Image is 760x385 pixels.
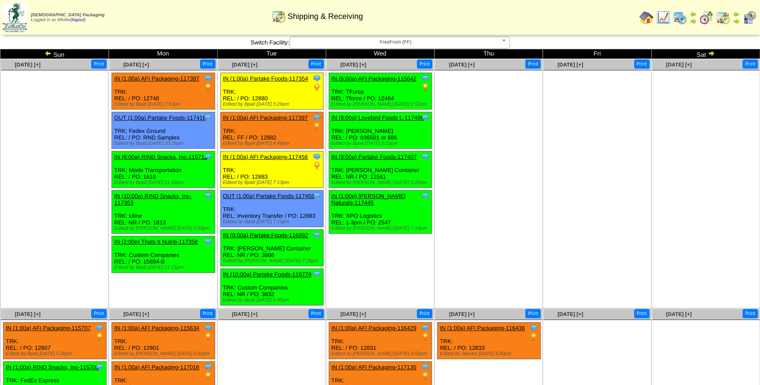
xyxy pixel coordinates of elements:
[312,74,321,83] img: Tooltip
[417,309,432,318] button: Print
[666,311,691,317] a: [DATE] [+]
[331,226,432,231] div: Edited by [PERSON_NAME] [DATE] 7:34pm
[95,323,104,332] img: Tooltip
[421,83,430,92] img: PO
[331,75,416,82] a: IN (6:00a) AFI Packaging-115642
[204,191,212,200] img: Tooltip
[331,141,432,146] div: Edited by Bpali [DATE] 5:21pm
[232,311,257,317] span: [DATE] [+]
[421,363,430,371] img: Tooltip
[331,114,424,121] a: IN (8:00a) Lovebird Foods L-117406
[114,193,192,206] a: IN (10:00a) RIND Snacks, Inc-117353
[114,265,215,270] div: Edited by Bpali [DATE] 11:21pm
[114,102,215,107] div: Edited by Bpali [DATE] 7:53pm
[112,236,215,273] div: TRK: Custom Companies REL: / PO: 15894-B
[204,113,212,122] img: Tooltip
[288,12,363,21] span: Shipping & Receiving
[114,180,215,185] div: Edited by Bpali [DATE] 11:16pm
[223,154,308,160] a: IN (1:00a) AFI Packaging-117456
[733,18,740,25] img: arrowright.gif
[114,154,208,160] a: IN (8:00a) RIND Snacks, Inc-115712
[331,102,432,107] div: Edited by [PERSON_NAME] [DATE] 2:57pm
[220,230,323,266] div: TRK: [PERSON_NAME] Container REL: NR / PO: 3866
[223,258,323,264] div: Edited by [PERSON_NAME] [DATE] 7:26pm
[312,83,321,92] img: PO
[331,325,416,331] a: IN (1:00a) AFI Packaging-116429
[204,323,212,332] img: Tooltip
[742,11,756,25] img: calendarcustomer.gif
[0,49,109,59] td: Sun
[220,191,323,227] div: TRK: REL: Inventory Transfer / PO: 12883
[525,309,541,318] button: Print
[312,161,321,170] img: PO
[434,49,543,59] td: Thu
[6,325,91,331] a: IN (1:00a) AFI Packaging-115707
[114,114,206,121] a: OUT (1:00a) Partake Foods-117416
[449,311,475,317] a: [DATE] [+]
[329,151,432,188] div: TRK: [PERSON_NAME] Container REL: NR / PO: 12561
[666,62,691,68] a: [DATE] [+]
[312,152,321,161] img: Tooltip
[634,59,649,69] button: Print
[223,193,315,199] a: OUT (1:00a) Partake Foods-117458
[112,112,215,149] div: TRK: Fedex Ground REL: / PO: RND Samples
[326,49,434,59] td: Wed
[114,351,215,356] div: Edited by [PERSON_NAME] [DATE] 5:42pm
[716,11,730,25] img: calendarinout.gif
[293,37,498,48] span: FreeFrom (FF)
[91,309,107,318] button: Print
[272,9,286,23] img: calendarinout.gif
[200,309,215,318] button: Print
[223,271,311,278] a: IN (10:00a) Partake Foods-116779
[440,325,525,331] a: IN (1:00a) AFI Packaging-116436
[639,11,653,25] img: home.gif
[204,363,212,371] img: Tooltip
[6,364,99,370] a: IN (1:00a) RIND Snacks, Inc-115708
[312,191,321,200] img: Tooltip
[204,237,212,246] img: Tooltip
[557,311,583,317] a: [DATE] [+]
[223,219,323,224] div: Edited by Bpali [DATE] 7:15pm
[529,332,538,341] img: PO
[123,62,149,68] a: [DATE] [+]
[651,49,760,59] td: Sat
[557,62,583,68] a: [DATE] [+]
[331,154,417,160] a: IN (9:00a) Partake Foods-117407
[690,18,697,25] img: arrowright.gif
[699,11,713,25] img: calendarblend.gif
[421,332,430,341] img: PO
[223,75,308,82] a: IN (1:00a) Partake Foods-117354
[3,3,27,32] img: zoroco-logo-small.webp
[634,309,649,318] button: Print
[329,191,432,234] div: TRK: XPO Logistics REL: 1-3pm / PO: 2547
[331,351,432,356] div: Edited by [PERSON_NAME] [DATE] 4:59pm
[223,180,323,185] div: Edited by Bpali [DATE] 7:13pm
[232,62,257,68] a: [DATE] [+]
[112,151,215,188] div: TRK: Mode Transportation REL: / PO: 1618
[329,73,432,110] div: TRK: TForce REL: Tforce / PO: 12464
[220,151,323,188] div: TRK: REL: / PO: 12883
[312,113,321,122] img: Tooltip
[331,180,432,185] div: Edited by [PERSON_NAME] [DATE] 5:28pm
[220,112,323,149] div: TRK: REL: FF / PO: 12882
[114,364,199,370] a: IN (1:00a) AFI Packaging-117016
[112,191,215,234] div: TRK: Uline REL: NR / PO: 1813
[308,59,324,69] button: Print
[421,323,430,332] img: Tooltip
[529,323,538,332] img: Tooltip
[114,75,199,82] a: IN (1:00a) AFI Packaging-117387
[114,141,215,146] div: Edited by Bpali [DATE] 10:26pm
[15,311,41,317] span: [DATE] [+]
[4,323,107,359] div: TRK: REL: / PO: 12807
[204,332,212,341] img: PO
[114,325,199,331] a: IN (1:00a) AFI Packaging-115634
[223,102,323,107] div: Edited by Bpali [DATE] 5:26pm
[449,62,475,68] a: [DATE] [+]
